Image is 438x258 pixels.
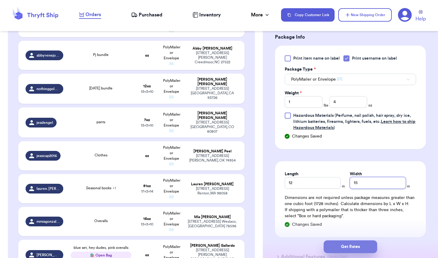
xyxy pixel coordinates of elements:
strong: 51 oz [143,184,151,188]
span: Print username on label [352,55,397,61]
div: [PERSON_NAME] [PERSON_NAME] [187,77,237,86]
div: [STREET_ADDRESS] [GEOGRAPHIC_DATA] , CO 80807 [187,120,237,134]
div: [STREET_ADDRESS] Weslaco , [GEOGRAPHIC_DATA] 78596 [187,219,237,228]
span: Seasonal books [86,186,116,190]
strong: 7 oz [144,118,150,122]
button: New Shipping Order [338,8,392,22]
strong: 12 oz [143,84,151,88]
label: Width [350,171,362,177]
span: Hazardous Materials [293,113,334,118]
span: Clothes [95,153,107,157]
span: Purchased [139,11,162,19]
span: mmiagonzales1994 [36,219,60,224]
span: PolyMailer or Envelope ✉️ [163,45,180,65]
div: [STREET_ADDRESS] Renton , WA 98058 [187,187,237,196]
span: Changes Saved [292,221,322,228]
div: [PERSON_NAME] Peel [187,149,237,154]
span: PolyMailer or Envelope ✉️ [163,113,180,133]
label: Package Type [285,66,316,72]
span: lbs [324,103,328,108]
span: Orders [85,11,101,18]
span: Changes Saved [292,133,322,139]
div: [PERSON_NAME] [PERSON_NAME] [187,111,237,120]
div: Abby [PERSON_NAME] [187,46,237,51]
span: 13 x 3 x 10 [141,222,153,226]
span: 13 x 3 x 10 [141,124,153,127]
span: (Perfume, nail polish, hair spray, dry ice, lithium batteries, firearms, lighters, fuels, etc. ) [293,113,415,130]
a: Help [415,10,426,23]
span: lauren.[PERSON_NAME] [36,186,60,191]
span: in [407,184,410,189]
span: 13 x 3 x 10 [141,90,153,93]
button: PolyMailer or Envelope ✉️ [285,74,416,85]
span: Pj bundle [93,53,109,57]
div: [PERSON_NAME] Gallardo [187,243,237,248]
div: Mia [PERSON_NAME] [187,215,237,219]
span: jesslengel [36,120,53,125]
span: PolyMailer or Envelope ✉️ [163,211,180,232]
p: If shipping with a polymailer that is thicker than three inches, select "Box or hard packaging". [285,207,416,219]
span: in [342,184,345,189]
h3: Package Info [275,33,426,41]
span: [PERSON_NAME] [36,253,60,257]
a: Orders [79,11,101,19]
strong: oz [145,154,149,158]
div: Dimensions are not required unless package measures greater than one cubic foot (1728 inches). Ca... [285,195,416,219]
div: [STREET_ADDRESS] [PERSON_NAME] , OK 74954 [187,154,237,163]
span: Overalls [94,219,108,223]
strong: 16 oz [143,217,151,221]
button: Get Rates [324,240,377,253]
span: + 1 [113,186,116,190]
div: [STREET_ADDRESS] [GEOGRAPHIC_DATA] , CA 93726 [187,86,237,100]
span: Inventory [199,11,221,19]
span: Help [415,15,426,23]
div: More [251,11,270,19]
span: PolyMailer or Envelope ✉️ [163,146,180,166]
span: PolyMailer or Envelope ✉️ [163,79,180,99]
button: Copy Customer Link [281,8,335,22]
strong: oz [145,253,149,257]
span: PolyMailer or Envelope ✉️ [163,179,180,199]
span: blue set, hey dudes, pink overalls [74,246,128,249]
strong: oz [145,54,149,57]
a: Purchased [131,11,162,19]
span: 17 x 3 x 14 [141,190,153,193]
a: Inventory [193,11,221,19]
div: [STREET_ADDRESS][PERSON_NAME] Creedmoor , NC 27522 [187,51,237,64]
span: oz [368,103,372,108]
span: [DATE] bundle [89,86,113,90]
label: Length [285,171,298,177]
span: pants [96,120,105,124]
span: jessicap2016 [36,153,57,158]
span: PolyMailer or Envelope ✉️ [291,76,342,82]
span: Print item name on label [293,55,340,61]
span: abbyrenejohnson [36,53,60,58]
div: Lauren [PERSON_NAME] [187,182,237,187]
label: Weight [285,90,302,96]
span: nothinggolddcanstay [36,86,60,91]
